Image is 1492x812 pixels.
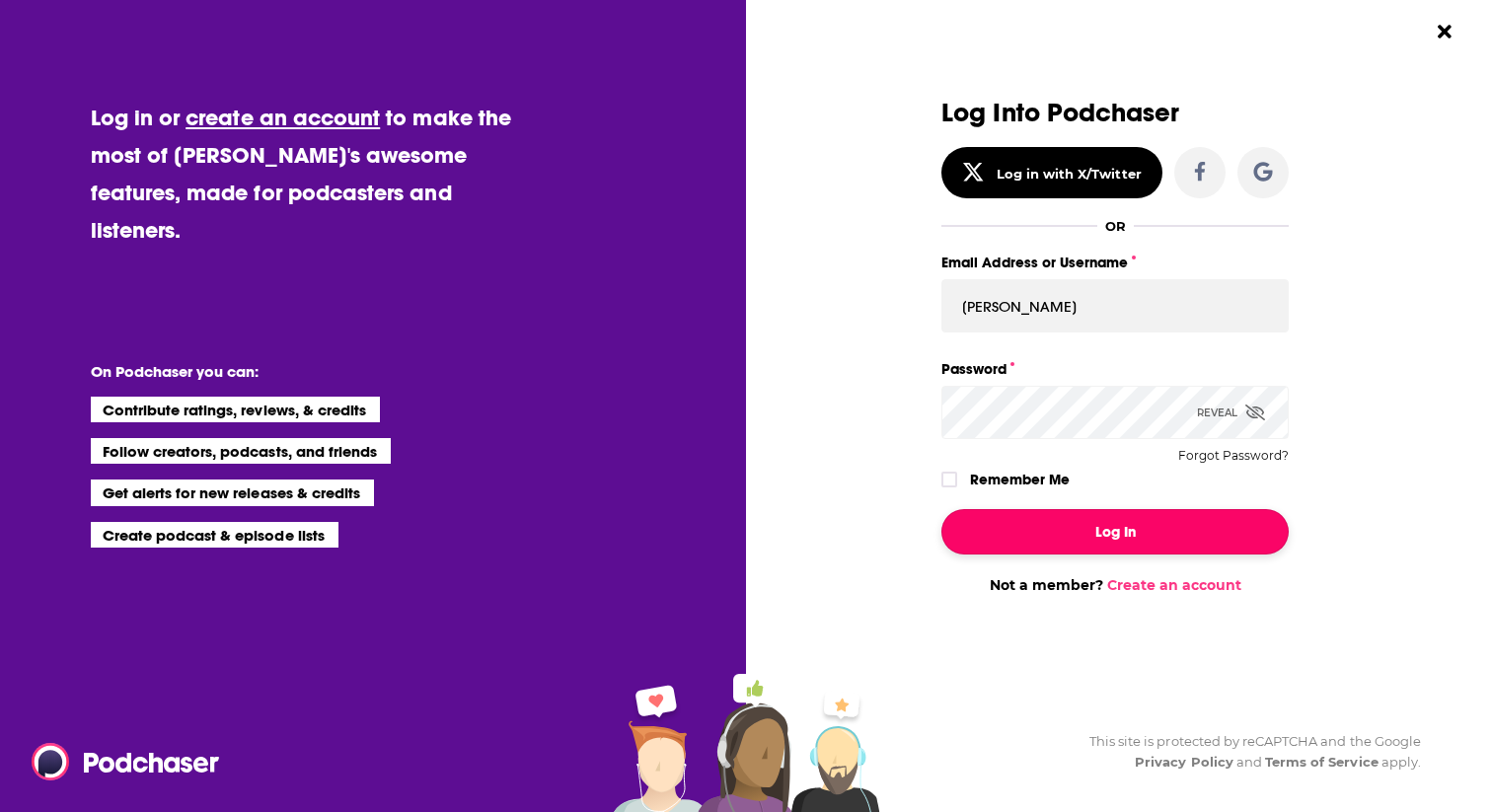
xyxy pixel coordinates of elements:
[1074,731,1421,773] div: This site is protected by reCAPTCHA and the Google and apply.
[1426,13,1463,50] button: Close Button
[1135,754,1233,770] a: Privacy Policy
[91,397,381,422] li: Contribute ratings, reviews, & credits
[91,522,338,548] li: Create podcast & episode lists
[91,438,392,464] li: Follow creators, podcasts, and friends
[941,509,1289,554] button: Log In
[91,480,374,505] li: Get alerts for new releases & credits
[1265,754,1379,770] a: Terms of Service
[32,743,205,780] a: Podchaser - Follow, Share and Rate Podcasts
[1105,218,1126,234] div: OR
[941,250,1289,275] label: Email Address or Username
[32,743,221,780] img: Podchaser - Follow, Share and Rate Podcasts
[1107,576,1241,594] a: Create an account
[970,467,1070,492] label: Remember Me
[941,576,1289,594] div: Not a member?
[91,362,485,381] li: On Podchaser you can:
[997,166,1142,182] div: Log in with X/Twitter
[941,99,1289,127] h3: Log Into Podchaser
[941,279,1289,332] input: Email Address or Username
[1197,386,1265,439] div: Reveal
[186,104,380,131] a: create an account
[941,356,1289,382] label: Password
[941,147,1162,198] button: Log in with X/Twitter
[1178,449,1289,463] button: Forgot Password?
